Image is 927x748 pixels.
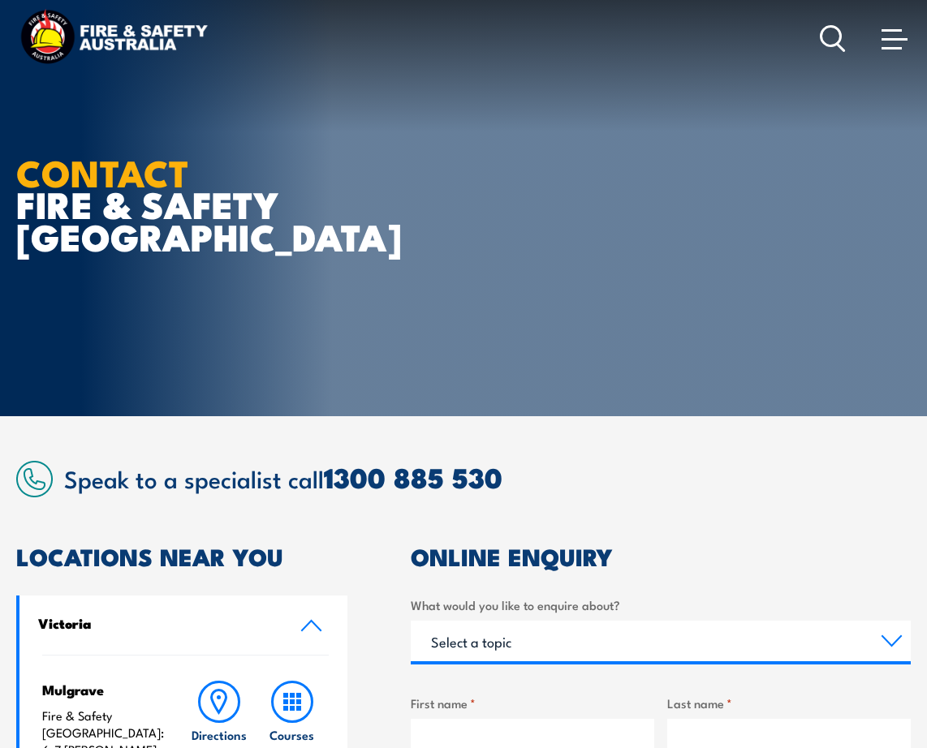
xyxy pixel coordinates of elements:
h2: Speak to a specialist call [64,462,911,492]
h2: LOCATIONS NEAR YOU [16,545,347,566]
label: What would you like to enquire about? [411,595,911,614]
h4: Mulgrave [42,681,175,699]
h2: ONLINE ENQUIRY [411,545,911,566]
h1: FIRE & SAFETY [GEOGRAPHIC_DATA] [16,156,417,251]
a: 1300 885 530 [324,455,502,498]
h6: Directions [192,726,247,743]
h4: Victoria [38,614,275,632]
h6: Courses [269,726,314,743]
strong: CONTACT [16,144,189,200]
label: First name [411,694,654,712]
a: Victoria [19,595,347,655]
label: Last name [667,694,911,712]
